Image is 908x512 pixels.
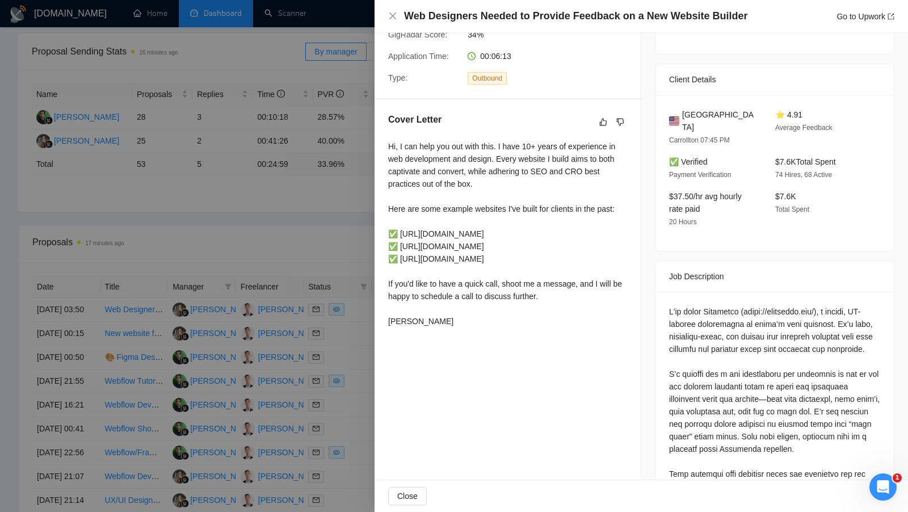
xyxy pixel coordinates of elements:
[775,157,836,166] span: $7.6K Total Spent
[388,11,397,20] span: close
[869,473,897,501] iframe: Intercom live chat
[775,192,796,201] span: $7.6K
[388,140,627,328] div: Hi, I can help you out with this. I have 10+ years of experience in web development and design. E...
[669,64,880,95] div: Client Details
[888,13,894,20] span: export
[404,9,748,23] h4: Web Designers Needed to Provide Feedback on a New Website Builder
[669,171,731,179] span: Payment Verification
[388,52,449,61] span: Application Time:
[397,490,418,502] span: Close
[613,115,627,129] button: dislike
[669,136,730,144] span: Carrollton 07:45 PM
[468,72,507,85] span: Outbound
[388,73,407,82] span: Type:
[388,11,397,21] button: Close
[669,157,708,166] span: ✅ Verified
[775,124,833,132] span: Average Feedback
[775,110,802,119] span: ⭐ 4.91
[468,52,476,60] span: clock-circle
[616,117,624,127] span: dislike
[669,261,880,292] div: Job Description
[893,473,902,482] span: 1
[836,12,894,21] a: Go to Upworkexport
[669,218,697,226] span: 20 Hours
[669,192,742,213] span: $37.50/hr avg hourly rate paid
[682,108,757,133] span: [GEOGRAPHIC_DATA]
[775,171,832,179] span: 74 Hires, 68 Active
[468,28,638,41] span: 34%
[388,113,442,127] h5: Cover Letter
[669,115,679,127] img: 🇺🇸
[480,52,511,61] span: 00:06:13
[388,487,427,505] button: Close
[599,117,607,127] span: like
[388,30,447,39] span: GigRadar Score:
[775,205,809,213] span: Total Spent
[596,115,610,129] button: like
